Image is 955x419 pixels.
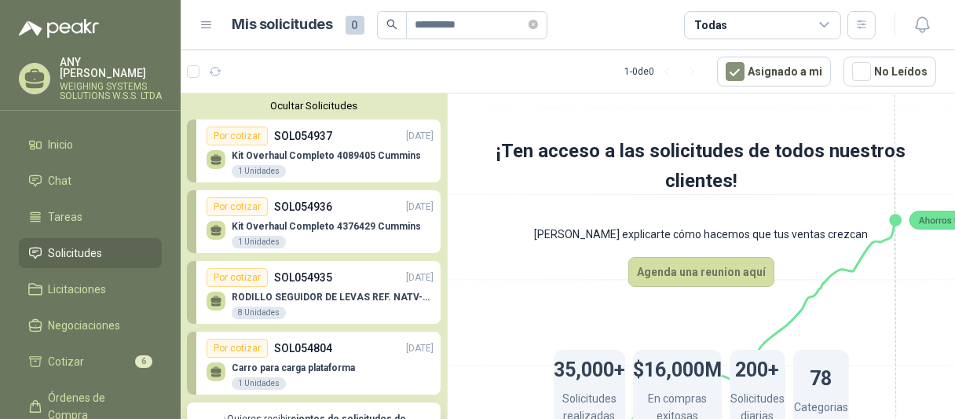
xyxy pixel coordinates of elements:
p: Kit Overhaul Completo 4376429 Cummins [232,221,421,232]
p: [DATE] [406,341,434,356]
span: close-circle [529,20,538,29]
h1: $16,000M [633,351,722,385]
span: 6 [135,355,152,368]
div: 1 Unidades [232,236,286,248]
p: ANY [PERSON_NAME] [60,57,162,79]
div: 1 - 0 de 0 [624,59,704,84]
p: [DATE] [406,270,434,285]
a: Por cotizarSOL054937[DATE] Kit Overhaul Completo 4089405 Cummins1 Unidades [187,119,441,182]
div: Todas [694,17,727,34]
p: SOL054936 [274,198,332,215]
div: 1 Unidades [232,377,286,390]
button: Agenda una reunion aquí [628,257,774,287]
h1: Mis solicitudes [232,13,333,36]
div: Por cotizar [207,268,268,287]
div: Por cotizar [207,127,268,145]
span: Inicio [49,136,74,153]
a: Chat [19,166,162,196]
span: Chat [49,172,72,189]
button: Ocultar Solicitudes [187,100,441,112]
p: [DATE] [406,129,434,144]
span: close-circle [529,17,538,32]
div: Por cotizar [207,339,268,358]
button: No Leídos [843,57,936,86]
p: [DATE] [406,200,434,215]
p: RODILLO SEGUIDOR DE LEVAS REF. NATV-17-PPA [PERSON_NAME] [232,292,434,303]
span: Negociaciones [49,317,121,334]
a: Tareas [19,202,162,232]
p: SOL054935 [274,269,332,286]
span: Cotizar [49,353,85,370]
p: Kit Overhaul Completo 4089405 Cummins [232,150,421,161]
p: WEIGHING SYSTEMS SOLUTIONS W.S.S. LTDA [60,82,162,101]
a: Inicio [19,130,162,160]
p: SOL054937 [274,127,332,145]
a: Por cotizarSOL054935[DATE] RODILLO SEGUIDOR DE LEVAS REF. NATV-17-PPA [PERSON_NAME]8 Unidades [187,261,441,324]
div: 8 Unidades [232,307,286,319]
span: search [386,19,397,30]
h1: 200+ [736,351,780,385]
a: Licitaciones [19,274,162,304]
span: 0 [346,16,364,35]
h1: 35,000+ [554,351,625,385]
a: Por cotizarSOL054804[DATE] Carro para carga plataforma1 Unidades [187,332,441,395]
img: Logo peakr [19,19,99,38]
a: Cotizar6 [19,347,162,377]
div: 1 Unidades [232,165,286,178]
a: Negociaciones [19,311,162,340]
button: Asignado a mi [717,57,831,86]
span: Tareas [49,208,83,226]
span: Licitaciones [49,281,107,298]
h1: 78 [810,359,832,394]
a: Por cotizarSOL054936[DATE] Kit Overhaul Completo 4376429 Cummins1 Unidades [187,190,441,253]
span: Solicitudes [49,244,103,262]
div: Por cotizar [207,197,268,216]
p: Carro para carga plataforma [232,362,355,373]
p: SOL054804 [274,340,332,357]
a: Solicitudes [19,238,162,268]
